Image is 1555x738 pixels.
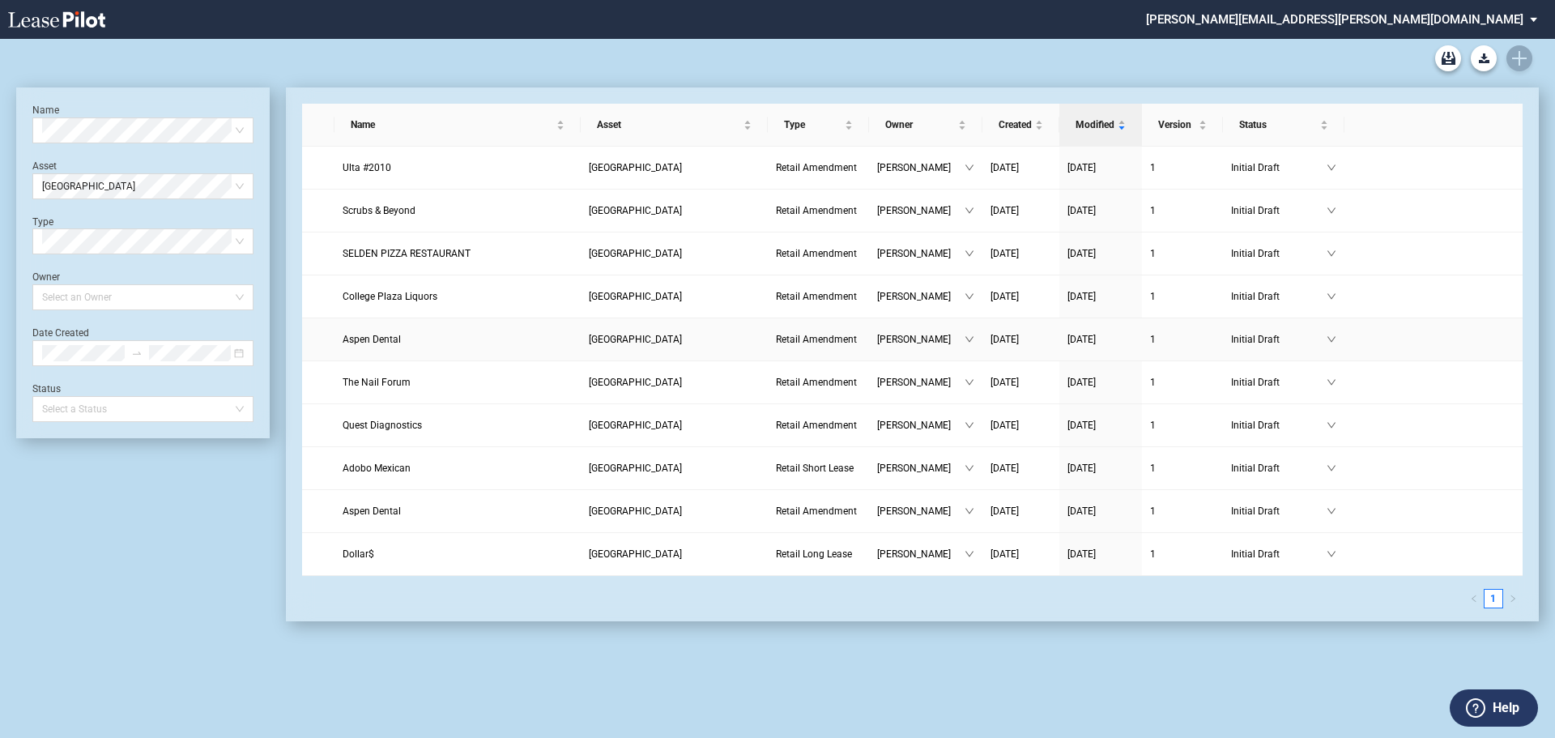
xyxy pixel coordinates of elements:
[965,292,974,301] span: down
[589,374,760,390] a: [GEOGRAPHIC_DATA]
[965,549,974,559] span: down
[334,104,581,147] th: Name
[1484,589,1503,608] li: 1
[965,249,974,258] span: down
[1327,506,1336,516] span: down
[1067,160,1134,176] a: [DATE]
[343,417,573,433] a: Quest Diagnostics
[1067,417,1134,433] a: [DATE]
[965,463,974,473] span: down
[1231,203,1327,219] span: Initial Draft
[877,417,965,433] span: [PERSON_NAME]
[1471,45,1497,71] button: Download Blank Form
[965,378,974,387] span: down
[131,348,143,359] span: swap-right
[1231,160,1327,176] span: Initial Draft
[589,377,682,388] span: College Plaza
[1231,374,1327,390] span: Initial Draft
[1067,331,1134,348] a: [DATE]
[343,334,401,345] span: Aspen Dental
[1493,697,1519,719] label: Help
[1076,117,1114,133] span: Modified
[589,417,760,433] a: [GEOGRAPHIC_DATA]
[1231,546,1327,562] span: Initial Draft
[343,288,573,305] a: College Plaza Liquors
[343,245,573,262] a: SELDEN PIZZA RESTAURANT
[1150,374,1215,390] a: 1
[1150,506,1156,517] span: 1
[1150,546,1215,562] a: 1
[776,546,861,562] a: Retail Long Lease
[877,460,965,476] span: [PERSON_NAME]
[991,248,1019,259] span: [DATE]
[877,546,965,562] span: [PERSON_NAME]
[589,503,760,519] a: [GEOGRAPHIC_DATA]
[991,160,1051,176] a: [DATE]
[1067,506,1096,517] span: [DATE]
[1150,377,1156,388] span: 1
[885,117,955,133] span: Owner
[589,203,760,219] a: [GEOGRAPHIC_DATA]
[1067,374,1134,390] a: [DATE]
[1150,205,1156,216] span: 1
[991,288,1051,305] a: [DATE]
[965,506,974,516] span: down
[1150,460,1215,476] a: 1
[991,463,1019,474] span: [DATE]
[589,248,682,259] span: College Plaza
[343,420,422,431] span: Quest Diagnostics
[877,203,965,219] span: [PERSON_NAME]
[1067,205,1096,216] span: [DATE]
[1450,689,1538,727] button: Help
[877,331,965,348] span: [PERSON_NAME]
[1150,162,1156,173] span: 1
[1150,245,1215,262] a: 1
[1067,288,1134,305] a: [DATE]
[784,117,841,133] span: Type
[589,162,682,173] span: College Plaza
[1150,248,1156,259] span: 1
[343,463,411,474] span: Adobo Mexican
[32,160,57,172] label: Asset
[597,117,740,133] span: Asset
[991,548,1019,560] span: [DATE]
[1067,463,1096,474] span: [DATE]
[991,291,1019,302] span: [DATE]
[1067,334,1096,345] span: [DATE]
[776,506,857,517] span: Retail Amendment
[343,548,374,560] span: Dollar$
[991,420,1019,431] span: [DATE]
[343,248,471,259] span: SELDEN PIZZA RESTAURANT
[1067,162,1096,173] span: [DATE]
[1327,378,1336,387] span: down
[1231,460,1327,476] span: Initial Draft
[589,334,682,345] span: College Plaza
[991,506,1019,517] span: [DATE]
[999,117,1032,133] span: Created
[131,348,143,359] span: to
[965,163,974,173] span: down
[589,160,760,176] a: [GEOGRAPHIC_DATA]
[1150,503,1215,519] a: 1
[1150,463,1156,474] span: 1
[343,160,573,176] a: Ulta #2010
[1067,203,1134,219] a: [DATE]
[589,245,760,262] a: [GEOGRAPHIC_DATA]
[1503,589,1523,608] button: right
[776,377,857,388] span: Retail Amendment
[1327,249,1336,258] span: down
[1067,503,1134,519] a: [DATE]
[1327,206,1336,215] span: down
[32,383,61,395] label: Status
[343,503,573,519] a: Aspen Dental
[343,546,573,562] a: Dollar$
[776,288,861,305] a: Retail Amendment
[877,160,965,176] span: [PERSON_NAME]
[589,506,682,517] span: College Plaza
[776,460,861,476] a: Retail Short Lease
[581,104,768,147] th: Asset
[991,417,1051,433] a: [DATE]
[1059,104,1142,147] th: Modified
[343,291,437,302] span: College Plaza Liquors
[1067,546,1134,562] a: [DATE]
